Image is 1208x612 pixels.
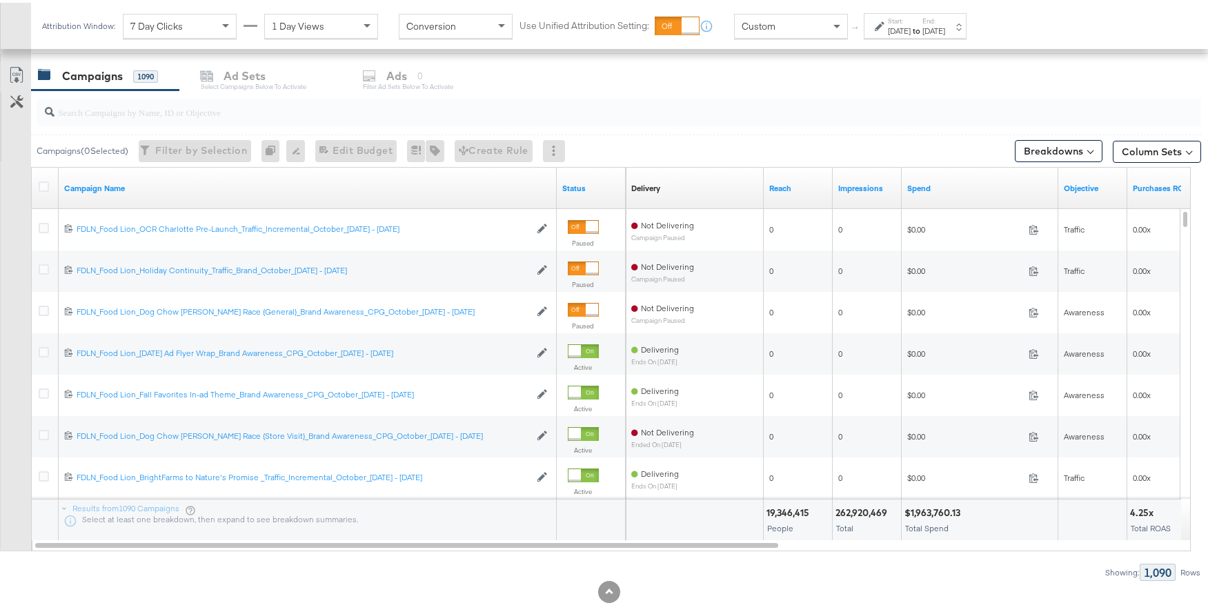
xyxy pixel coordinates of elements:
span: Total [836,520,853,531]
span: 7 Day Clicks [130,17,183,30]
div: Campaigns [62,66,123,81]
input: Search Campaigns by Name, ID or Objective [55,90,1095,117]
div: 19,346,415 [766,504,813,517]
span: Conversion [406,17,456,30]
a: Shows the current state of your Ad Campaign. [562,180,620,191]
sub: ends on [DATE] [631,480,679,487]
span: 0 [769,304,773,315]
span: 0 [769,470,773,480]
span: $0.00 [907,428,1023,439]
sub: Campaign Paused [631,314,694,322]
div: FDLN_Food Lion_BrightFarms to Nature's Promise _Traffic_Incremental_October_[DATE] - [DATE] [77,469,530,480]
span: People [767,520,793,531]
span: 0 [838,221,842,232]
div: Attribution Window: [41,19,116,28]
span: 0 [769,221,773,232]
a: FDLN_Food Lion_OCR Charlotte Pre-Launch_Traffic_Incremental_October_[DATE] - [DATE] [77,221,530,233]
span: $0.00 [907,346,1023,356]
span: 0.00x [1133,470,1151,480]
label: Use Unified Attribution Setting: [519,17,649,30]
span: 0 [769,387,773,397]
button: Breakdowns [1015,137,1102,159]
span: 0 [769,428,773,439]
span: $0.00 [907,221,1023,232]
sub: Campaign Paused [631,273,694,280]
span: 0.00x [1133,387,1151,397]
a: FDLN_Food Lion_Dog Chow [PERSON_NAME] Race (General)_Brand Awareness_CPG_October_[DATE] - [DATE] [77,304,530,315]
a: FDLN_Food Lion_Holiday Continuity_Traffic_Brand_October_[DATE] - [DATE] [77,262,530,274]
span: 0 [838,387,842,397]
span: 0.00x [1133,221,1151,232]
div: Showing: [1105,565,1140,575]
label: Paused [568,277,599,286]
a: The number of times your ad was served. On mobile apps an ad is counted as served the first time ... [838,180,896,191]
a: Your campaign name. [64,180,551,191]
div: [DATE] [888,23,911,34]
label: End: [922,14,945,23]
a: The number of people your ad was served to. [769,180,827,191]
span: 0.00x [1133,304,1151,315]
span: Awareness [1064,387,1105,397]
div: [DATE] [922,23,945,34]
span: 0 [838,304,842,315]
span: Not Delivering [641,300,694,310]
span: Not Delivering [641,217,694,228]
strong: to [911,23,922,33]
span: Delivering [641,342,679,352]
span: Not Delivering [641,259,694,269]
span: 0 [838,470,842,480]
span: Awareness [1064,428,1105,439]
a: FDLN_Food Lion_Fall Favorites In-ad Theme_Brand Awareness_CPG_October_[DATE] - [DATE] [77,386,530,398]
a: FDLN_Food Lion_[DATE] Ad Flyer Wrap_Brand Awareness_CPG_October_[DATE] - [DATE] [77,345,530,357]
span: 0.00x [1133,346,1151,356]
span: 0 [838,428,842,439]
span: Traffic [1064,221,1085,232]
span: Total ROAS [1131,520,1171,531]
span: $0.00 [907,263,1023,273]
div: FDLN_Food Lion_Holiday Continuity_Traffic_Brand_October_[DATE] - [DATE] [77,262,530,273]
span: 0 [838,346,842,356]
div: FDLN_Food Lion_Fall Favorites In-ad Theme_Brand Awareness_CPG_October_[DATE] - [DATE] [77,386,530,397]
div: Delivery [631,180,660,191]
a: FDLN_Food Lion_Dog Chow [PERSON_NAME] Race (Store Visit)_Brand Awareness_CPG_October_[DATE] - [DATE] [77,428,530,440]
label: Paused [568,236,599,245]
span: Awareness [1064,346,1105,356]
span: $0.00 [907,304,1023,315]
a: FDLN_Food Lion_BrightFarms to Nature's Promise _Traffic_Incremental_October_[DATE] - [DATE] [77,469,530,481]
div: FDLN_Food Lion_[DATE] Ad Flyer Wrap_Brand Awareness_CPG_October_[DATE] - [DATE] [77,345,530,356]
span: 0 [769,346,773,356]
span: 0.00x [1133,263,1151,273]
a: Your campaign's objective. [1064,180,1122,191]
sub: ended on [DATE] [631,438,694,446]
sub: Campaign Paused [631,231,694,239]
span: Delivering [641,383,679,393]
label: Start: [888,14,911,23]
label: Active [568,443,599,452]
span: Custom [742,17,775,30]
span: Total Spend [905,520,949,531]
label: Active [568,484,599,493]
div: 1,090 [1140,561,1176,578]
div: 0 [261,137,286,159]
label: Paused [568,319,599,328]
div: $1,963,760.13 [904,504,964,517]
label: Active [568,360,599,369]
div: 4.25x [1130,504,1158,517]
a: The total amount spent to date. [907,180,1053,191]
span: 0 [769,263,773,273]
div: Rows [1180,565,1201,575]
sub: ends on [DATE] [631,397,679,404]
div: 1090 [133,68,158,80]
div: Campaigns ( 0 Selected) [37,142,128,155]
span: Traffic [1064,470,1085,480]
sub: ends on [DATE] [631,355,679,363]
span: 0 [838,263,842,273]
span: 1 Day Views [272,17,324,30]
div: 262,920,469 [835,504,891,517]
span: $0.00 [907,470,1023,480]
button: Column Sets [1113,138,1201,160]
span: 0.00x [1133,428,1151,439]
